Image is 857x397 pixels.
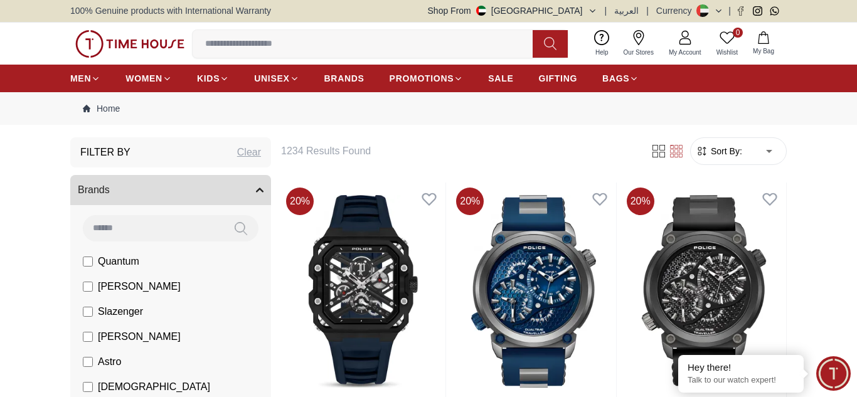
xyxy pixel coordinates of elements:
[602,67,639,90] a: BAGS
[619,48,659,57] span: Our Stores
[616,28,661,60] a: Our Stores
[83,307,93,317] input: Slazenger
[98,254,139,269] span: Quantum
[770,6,779,16] a: Whatsapp
[83,257,93,267] input: Quantum
[688,361,794,374] div: Hey there!
[709,28,745,60] a: 0Wishlist
[753,6,762,16] a: Instagram
[605,4,607,17] span: |
[281,144,635,159] h6: 1234 Results Found
[538,67,577,90] a: GIFTING
[538,72,577,85] span: GIFTING
[816,356,851,391] div: Chat Widget
[70,175,271,205] button: Brands
[456,188,484,215] span: 20 %
[390,72,454,85] span: PROMOTIONS
[197,72,220,85] span: KIDS
[736,6,745,16] a: Facebook
[390,67,464,90] a: PROMOTIONS
[324,72,365,85] span: BRANDS
[428,4,597,17] button: Shop From[GEOGRAPHIC_DATA]
[237,145,261,160] div: Clear
[70,67,100,90] a: MEN
[254,72,289,85] span: UNISEX
[646,4,649,17] span: |
[80,145,130,160] h3: Filter By
[75,30,184,58] img: ...
[664,48,706,57] span: My Account
[98,279,181,294] span: [PERSON_NAME]
[125,72,162,85] span: WOMEN
[78,183,110,198] span: Brands
[733,28,743,38] span: 0
[696,145,742,157] button: Sort By:
[588,28,616,60] a: Help
[748,46,779,56] span: My Bag
[125,67,172,90] a: WOMEN
[83,357,93,367] input: Astro
[324,67,365,90] a: BRANDS
[98,379,210,394] span: [DEMOGRAPHIC_DATA]
[728,4,731,17] span: |
[488,67,513,90] a: SALE
[197,67,229,90] a: KIDS
[286,188,314,215] span: 20 %
[711,48,743,57] span: Wishlist
[254,67,299,90] a: UNISEX
[488,72,513,85] span: SALE
[476,6,486,16] img: United Arab Emirates
[98,304,143,319] span: Slazenger
[83,102,120,115] a: Home
[98,329,181,344] span: [PERSON_NAME]
[70,92,787,125] nav: Breadcrumb
[656,4,697,17] div: Currency
[83,382,93,392] input: [DEMOGRAPHIC_DATA]
[614,4,639,17] button: العربية
[688,375,794,386] p: Talk to our watch expert!
[70,4,271,17] span: 100% Genuine products with International Warranty
[590,48,614,57] span: Help
[83,332,93,342] input: [PERSON_NAME]
[70,72,91,85] span: MEN
[745,29,782,58] button: My Bag
[627,188,654,215] span: 20 %
[708,145,742,157] span: Sort By:
[98,354,121,369] span: Astro
[83,282,93,292] input: [PERSON_NAME]
[602,72,629,85] span: BAGS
